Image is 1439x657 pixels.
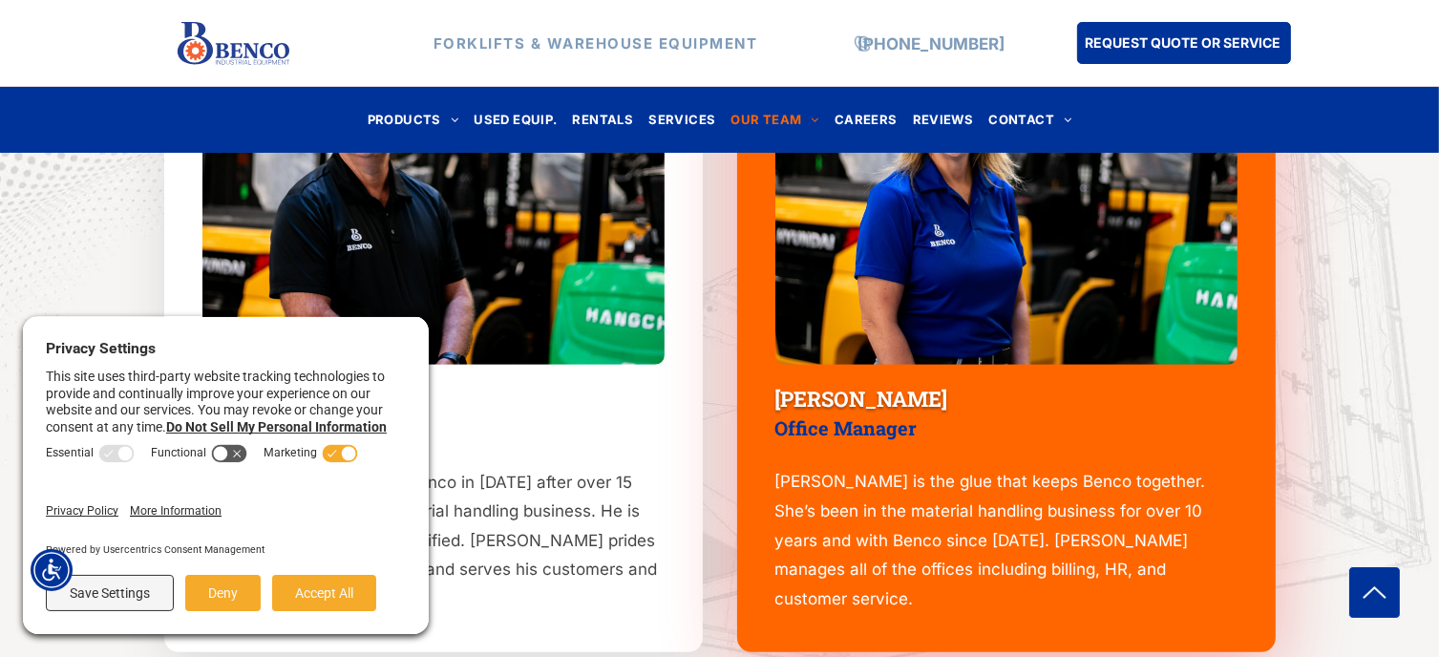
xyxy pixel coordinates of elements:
[641,107,723,133] a: SERVICES
[202,35,665,366] img: bencoindustrial
[723,107,827,133] a: OUR TEAM
[775,35,1238,366] img: bencoindustrial
[565,107,642,133] a: RENTALS
[434,34,758,53] strong: FORKLIFTS & WAREHOUSE EQUIPMENT
[360,107,467,133] a: PRODUCTS
[775,385,948,413] span: [PERSON_NAME]
[981,107,1079,133] a: CONTACT
[857,33,1005,53] a: [PHONE_NUMBER]
[775,472,1206,607] span: [PERSON_NAME] is the glue that keeps Benco together. She’s been in the material handling business...
[202,473,658,608] span: [PERSON_NAME] founded Benco in [DATE] after over 15 years in the warehouse material handling busi...
[31,549,73,591] div: Accessibility Menu
[775,415,918,440] span: Office Manager
[905,107,982,133] a: REVIEWS
[466,107,564,133] a: USED EQUIP.
[827,107,905,133] a: CAREERS
[1077,22,1291,64] a: REQUEST QUOTE OR SERVICE
[1086,25,1281,60] span: REQUEST QUOTE OR SERVICE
